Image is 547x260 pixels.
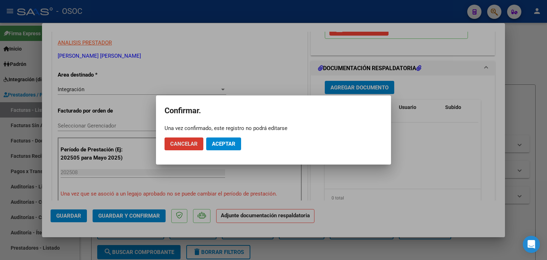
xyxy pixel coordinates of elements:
[165,137,203,150] button: Cancelar
[165,104,382,118] h2: Confirmar.
[165,125,382,132] div: Una vez confirmado, este registro no podrá editarse
[170,141,198,147] span: Cancelar
[206,137,241,150] button: Aceptar
[212,141,235,147] span: Aceptar
[523,236,540,253] div: Open Intercom Messenger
